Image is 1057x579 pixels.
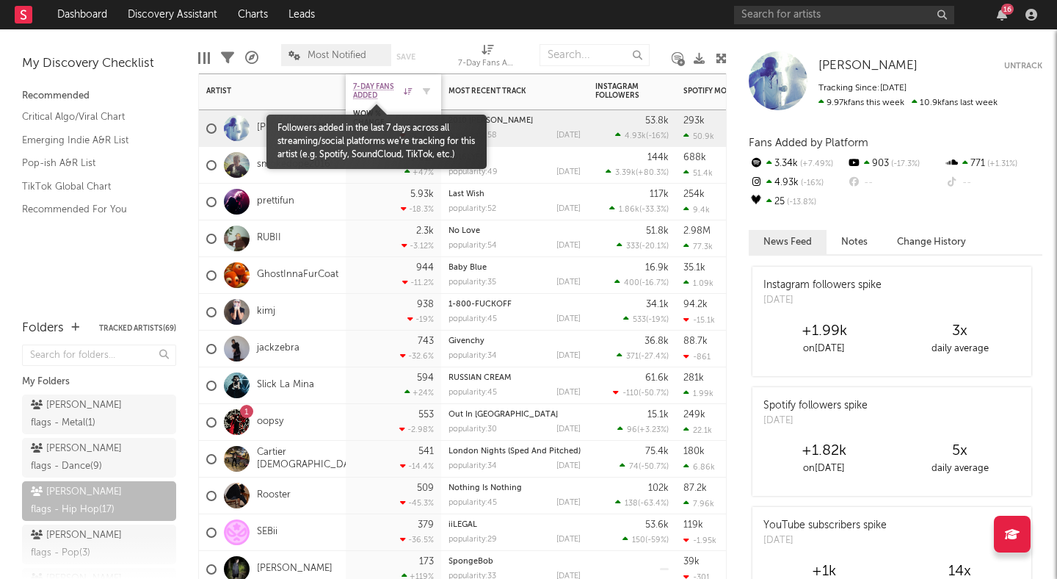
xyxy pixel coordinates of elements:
span: -33.3 % [642,206,666,214]
div: -- [846,173,944,193]
div: 5 x [892,442,1028,460]
div: 88.7k [683,337,708,346]
div: 771 [945,154,1042,173]
div: popularity: 54 [448,242,497,250]
button: Change History [882,230,981,254]
div: -19 % [407,314,434,324]
span: -50.7 % [641,463,666,471]
span: 1.86k [619,206,639,214]
div: WoW % Change [353,109,412,127]
button: News Feed [749,230,827,254]
div: [PERSON_NAME] flags - Pop ( 3 ) [31,527,134,562]
a: Critical Algo/Viral Chart [22,109,161,125]
div: ( ) [609,204,669,214]
div: 34.1k [646,300,669,309]
a: Pop-ish A&R List [22,155,161,171]
span: 138 [625,500,638,508]
div: popularity: 29 [448,536,497,544]
span: -19 % [648,316,666,324]
div: 50.9k [683,132,714,141]
div: Edit Columns [198,37,210,79]
div: 2.3k [416,226,434,236]
div: Nothing Is Nothing [448,484,581,492]
div: +47 % [404,168,434,177]
div: 379 [418,520,434,530]
div: No Love [448,227,581,235]
div: -3.12 % [402,241,434,251]
div: 61.6k [645,373,669,383]
div: on [DATE] [756,460,892,478]
a: kimj [257,306,275,318]
input: Search for folders... [22,345,176,366]
input: Search... [540,44,650,66]
div: 180k [683,447,705,456]
div: -1.95k [683,536,716,545]
a: iiLEGAL [448,521,477,529]
div: 7.96k [683,499,714,508]
div: London Nights (Sped And Pitched) [448,447,581,456]
span: [PERSON_NAME] [818,60,918,72]
div: Filters [221,37,234,79]
a: [PERSON_NAME] [257,122,333,134]
div: Folders [22,320,64,337]
div: ( ) [614,278,669,287]
div: 509 [417,483,434,493]
div: 7-Day Fans Added (7-Day Fans Added) [458,55,517,73]
div: -2.98 % [399,425,434,434]
a: SEBii [257,526,277,539]
a: [PERSON_NAME] flags - Pop(3) [22,525,176,564]
div: 2010 Justin Bieber [448,117,581,125]
a: Recommended For You [22,201,161,217]
button: 16 [997,9,1007,21]
div: 77.3k [683,242,713,251]
div: -8.18 % [400,131,434,140]
div: popularity: 52 [448,205,496,213]
div: 249k [683,410,705,420]
a: [PERSON_NAME] flags - Hip Hop(17) [22,481,176,521]
div: Last Wish [448,190,581,198]
div: 53.8k [645,116,669,126]
div: daily average [892,340,1028,358]
div: [DATE] [556,425,581,434]
div: 25 [749,193,846,212]
span: -16.7 % [642,279,666,287]
div: My Folders [22,373,176,391]
span: +7.49 % [798,160,833,168]
div: 594 [417,373,434,383]
div: [DATE] [556,352,581,360]
span: -20.1 % [642,242,666,251]
div: 51.4k [683,168,713,178]
div: ( ) [622,535,669,544]
div: YouTube subscribers spike [763,518,887,533]
a: [PERSON_NAME] flags - Dance(9) [22,438,176,478]
div: popularity: 49 [448,168,498,176]
a: No Love [448,227,480,235]
div: -36.5 % [400,535,434,544]
div: 281k [683,373,704,383]
div: [DATE] [556,536,581,544]
div: popularity: 34 [448,352,497,360]
div: Spotify followers spike [763,398,868,414]
div: 903 [846,154,944,173]
div: 293k [683,116,705,126]
div: A&R Pipeline [245,37,258,79]
a: Emerging Indie A&R List [22,132,161,148]
a: Rooster [257,489,291,502]
div: Instagram followers spike [763,278,882,293]
div: 22.1k [683,425,712,435]
div: ( ) [613,388,669,398]
div: ( ) [617,425,669,434]
a: jackzebra [257,342,299,355]
div: 2.98M [683,226,711,236]
div: 3.34k [749,154,846,173]
a: RUBII [257,232,281,245]
div: 7-Day Fans Added (7-Day Fans Added) [458,37,517,79]
div: -15.1k [683,315,715,325]
div: popularity: 30 [448,425,497,434]
span: -59 % [647,536,666,544]
a: Last Wish [448,190,484,198]
a: prettifun [257,195,294,208]
div: [DATE] [763,414,868,428]
div: 1-800-FUCKOFF [448,301,581,309]
a: Out In [GEOGRAPHIC_DATA] [448,411,558,419]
